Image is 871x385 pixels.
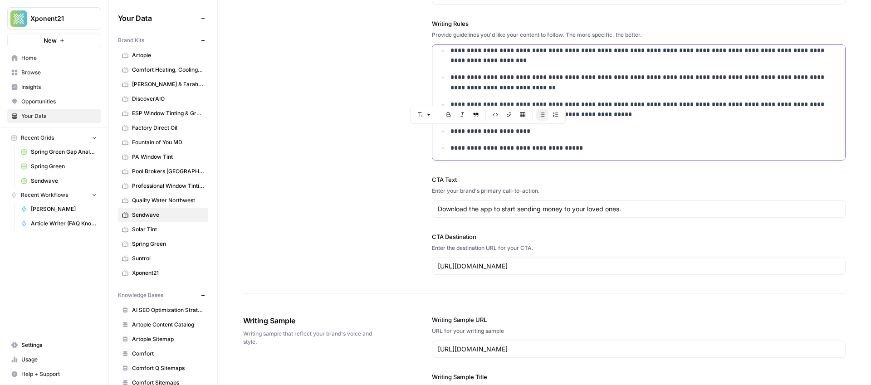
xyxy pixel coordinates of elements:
a: [PERSON_NAME] [17,202,101,216]
span: Opportunities [21,97,97,106]
span: Recent Workflows [21,191,68,199]
a: Comfort [118,346,208,361]
span: Spring Green Gap Analysis Old [31,148,97,156]
input: Gear up and get in the game with Sunday Soccer! [438,205,840,214]
button: Recent Grids [7,131,101,145]
span: Comfort [132,350,204,358]
button: Help + Support [7,367,101,381]
span: Artople Sitemap [132,335,204,343]
div: Enter the destination URL for your CTA. [432,244,846,252]
a: Spring Green Gap Analysis Old [17,145,101,159]
a: Xponent21 [118,266,208,280]
a: Opportunities [7,94,101,109]
a: [PERSON_NAME] & Farah Eye & Laser Center [118,77,208,92]
span: Comfort Heating, Cooling, Electrical & Plumbing [132,66,204,74]
a: Artople Sitemap [118,332,208,346]
span: New [44,36,57,45]
span: Insights [21,83,97,91]
a: Comfort Heating, Cooling, Electrical & Plumbing [118,63,208,77]
a: Spring Green [118,237,208,251]
span: Suntrol [132,254,204,263]
label: Writing Sample URL [432,315,846,324]
span: Professional Window Tinting [132,182,204,190]
span: Artople Content Catalog [132,321,204,329]
span: PA Window Tint [132,153,204,161]
a: Article Writer (FAQ Knowledge Base Test) [17,216,101,231]
a: AI SEO Optimization Strategy Playbook [118,303,208,317]
span: Sendwave [31,177,97,185]
button: Recent Workflows [7,188,101,202]
span: Comfort Q Sitemaps [132,364,204,372]
a: DiscoverAIO [118,92,208,106]
a: Comfort Q Sitemaps [118,361,208,375]
a: PA Window Tint [118,150,208,164]
span: Quality Water Northwest [132,196,204,205]
button: Workspace: Xponent21 [7,7,101,30]
span: Article Writer (FAQ Knowledge Base Test) [31,219,97,228]
div: URL for your writing sample [432,327,846,335]
a: Quality Water Northwest [118,193,208,208]
a: Solar Tint [118,222,208,237]
span: Xponent21 [132,269,204,277]
img: Xponent21 Logo [10,10,27,27]
span: Browse [21,68,97,77]
span: Help + Support [21,370,97,378]
span: Settings [21,341,97,349]
span: Recent Grids [21,134,54,142]
span: Your Data [21,112,97,120]
span: Home [21,54,97,62]
a: Sendwave [118,208,208,222]
span: Sendwave [132,211,204,219]
span: Spring Green [31,162,97,171]
span: DiscoverAIO [132,95,204,103]
a: Artople Content Catalog [118,317,208,332]
span: Factory Direct Oil [132,124,204,132]
a: Spring Green [17,159,101,174]
div: Enter your brand's primary call-to-action. [432,187,846,195]
a: ESP Window Tinting & Graphics [118,106,208,121]
span: Fountain of You MD [132,138,204,146]
a: Usage [7,352,101,367]
a: Pool Brokers [GEOGRAPHIC_DATA] [118,164,208,179]
span: AI SEO Optimization Strategy Playbook [132,306,204,314]
span: Xponent21 [30,14,85,23]
a: Home [7,51,101,65]
a: Sendwave [17,174,101,188]
span: Pool Brokers [GEOGRAPHIC_DATA] [132,167,204,175]
label: CTA Text [432,175,846,184]
label: Writing Sample Title [432,372,846,381]
span: ESP Window Tinting & Graphics [132,109,204,117]
a: Your Data [7,109,101,123]
button: New [7,34,101,47]
label: Writing Rules [432,19,846,28]
span: Solar Tint [132,225,204,234]
input: www.sundaysoccer.com/gearup [438,262,840,271]
input: www.sundaysoccer.com/game-day [438,345,840,354]
a: Factory Direct Oil [118,121,208,135]
span: Your Data [118,13,197,24]
span: Usage [21,356,97,364]
a: Insights [7,80,101,94]
a: Professional Window Tinting [118,179,208,193]
span: [PERSON_NAME] & Farah Eye & Laser Center [132,80,204,88]
span: Spring Green [132,240,204,248]
span: Artople [132,51,204,59]
a: Suntrol [118,251,208,266]
div: Provide guidelines you'd like your content to follow. The more specific, the better. [432,31,846,39]
a: Browse [7,65,101,80]
label: CTA Destination [432,232,846,241]
a: Artople [118,48,208,63]
a: Settings [7,338,101,352]
span: Knowledge Bases [118,291,163,299]
span: Writing Sample [243,315,381,326]
span: Writing sample that reflect your brand's voice and style. [243,330,381,346]
a: Fountain of You MD [118,135,208,150]
span: Brand Kits [118,36,144,44]
span: [PERSON_NAME] [31,205,97,213]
